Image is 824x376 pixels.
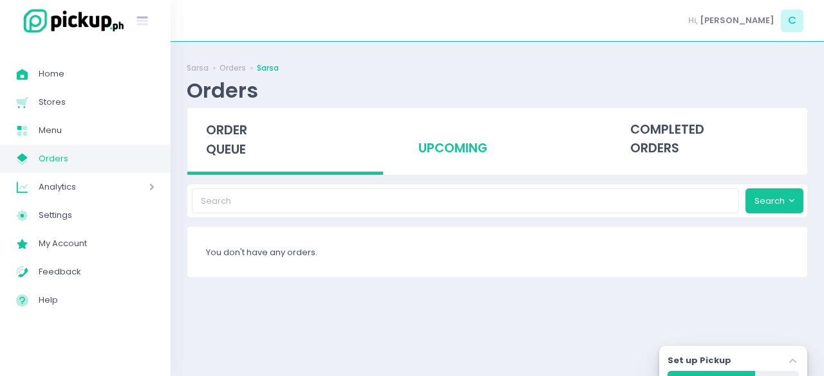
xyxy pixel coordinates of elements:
input: Search [192,188,740,213]
span: Feedback [39,264,154,280]
img: logo [16,7,126,35]
span: Menu [39,122,154,139]
div: You don't have any orders. [187,227,807,277]
span: Stores [39,94,154,111]
span: Hi, [688,14,698,27]
span: C [781,10,803,32]
a: Orders [220,62,246,74]
a: Sarsa [257,62,279,74]
span: order queue [206,121,247,158]
span: Settings [39,207,154,224]
div: Orders [187,78,258,103]
div: completed orders [612,108,807,171]
span: [PERSON_NAME] [700,14,774,27]
span: Orders [39,150,154,167]
label: Set up Pickup [668,354,731,367]
span: My Account [39,235,154,252]
div: upcoming [399,108,595,171]
a: Sarsa [187,62,209,74]
span: Help [39,292,154,309]
button: Search [745,188,803,213]
span: Home [39,66,154,82]
span: Analytics [39,179,113,195]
